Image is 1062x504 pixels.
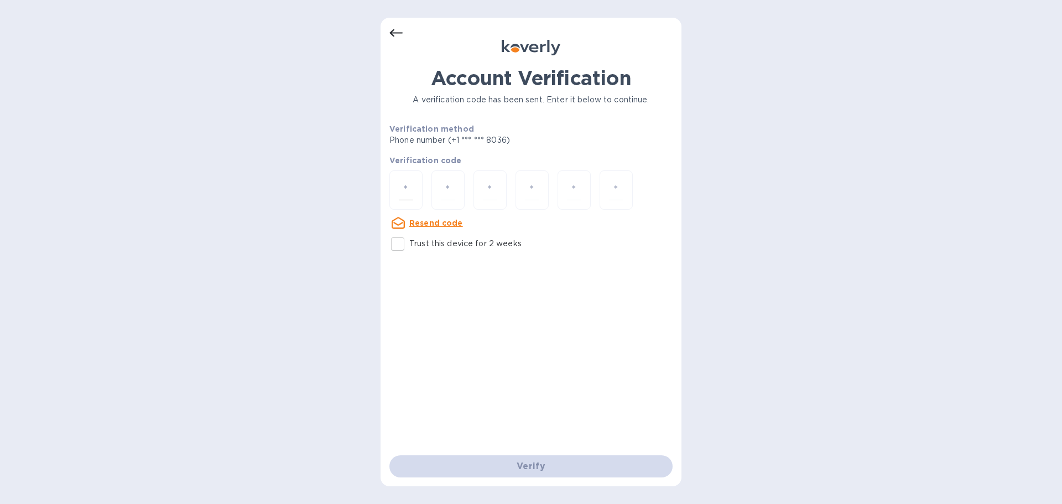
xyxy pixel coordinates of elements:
p: Trust this device for 2 weeks [409,238,522,250]
u: Resend code [409,219,463,227]
p: Phone number (+1 *** *** 8036) [389,134,595,146]
p: Verification code [389,155,673,166]
h1: Account Verification [389,66,673,90]
b: Verification method [389,124,474,133]
p: A verification code has been sent. Enter it below to continue. [389,94,673,106]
